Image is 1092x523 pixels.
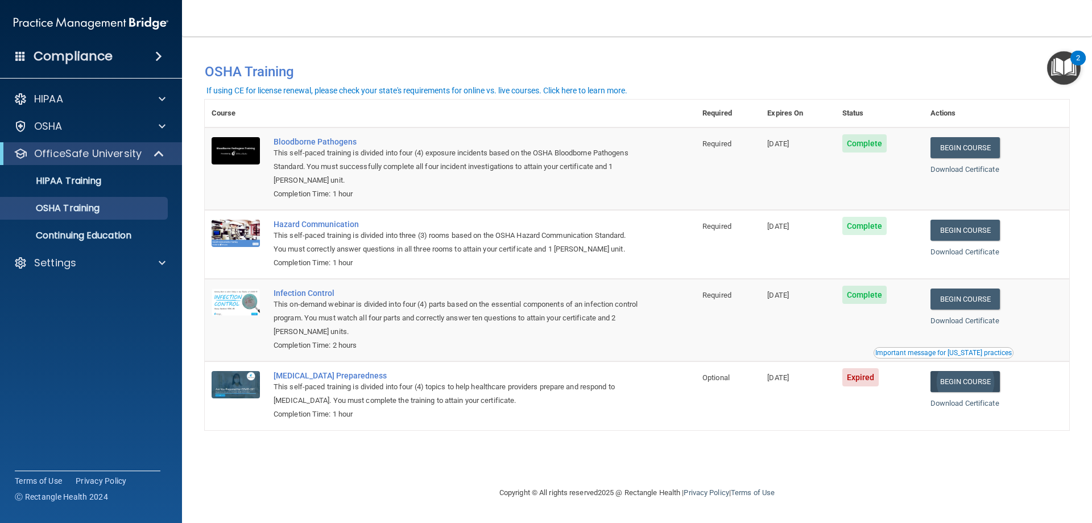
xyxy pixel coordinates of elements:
button: If using CE for license renewal, please check your state's requirements for online vs. live cours... [205,85,629,96]
div: Completion Time: 1 hour [274,256,639,270]
h4: OSHA Training [205,64,1069,80]
p: Settings [34,256,76,270]
div: Completion Time: 2 hours [274,339,639,352]
a: OSHA [14,120,166,133]
p: OfficeSafe University [34,147,142,160]
th: Actions [924,100,1069,127]
th: Course [205,100,267,127]
p: OSHA Training [7,203,100,214]
p: HIPAA Training [7,175,101,187]
div: This self-paced training is divided into four (4) exposure incidents based on the OSHA Bloodborne... [274,146,639,187]
p: HIPAA [34,92,63,106]
span: Optional [702,373,730,382]
a: Privacy Policy [76,475,127,487]
a: [MEDICAL_DATA] Preparedness [274,371,639,380]
a: OfficeSafe University [14,147,165,160]
div: Important message for [US_STATE] practices [875,349,1012,356]
a: Bloodborne Pathogens [274,137,639,146]
a: Settings [14,256,166,270]
button: Open Resource Center, 2 new notifications [1047,51,1081,85]
span: [DATE] [767,139,789,148]
a: Download Certificate [930,399,999,407]
span: Complete [842,217,887,235]
p: OSHA [34,120,63,133]
p: Continuing Education [7,230,163,241]
a: Begin Course [930,289,1000,310]
div: This self-paced training is divided into three (3) rooms based on the OSHA Hazard Communication S... [274,229,639,256]
a: Privacy Policy [684,488,729,497]
span: [DATE] [767,291,789,299]
th: Expires On [760,100,835,127]
span: Complete [842,134,887,153]
a: Terms of Use [731,488,775,497]
a: Terms of Use [15,475,62,487]
a: Begin Course [930,220,1000,241]
th: Status [835,100,924,127]
span: Complete [842,286,887,304]
div: This on-demand webinar is divided into four (4) parts based on the essential components of an inf... [274,298,639,339]
a: Begin Course [930,137,1000,158]
div: This self-paced training is divided into four (4) topics to help healthcare providers prepare and... [274,380,639,407]
span: [DATE] [767,373,789,382]
div: If using CE for license renewal, please check your state's requirements for online vs. live cours... [206,87,627,94]
iframe: Drift Widget Chat Controller [895,442,1078,488]
img: PMB logo [14,12,168,35]
span: [DATE] [767,222,789,230]
div: 2 [1076,58,1080,73]
span: Expired [842,368,879,386]
div: Completion Time: 1 hour [274,187,639,201]
a: Infection Control [274,289,639,298]
a: Download Certificate [930,165,999,174]
a: Begin Course [930,371,1000,392]
div: Completion Time: 1 hour [274,407,639,421]
span: Required [702,222,731,230]
th: Required [696,100,760,127]
div: Copyright © All rights reserved 2025 @ Rectangle Health | | [429,475,845,511]
a: Download Certificate [930,316,999,325]
a: Hazard Communication [274,220,639,229]
a: HIPAA [14,92,166,106]
a: Download Certificate [930,248,999,256]
span: Required [702,139,731,148]
h4: Compliance [34,48,113,64]
span: Ⓒ Rectangle Health 2024 [15,491,108,503]
button: Read this if you are a dental practitioner in the state of CA [874,347,1014,359]
span: Required [702,291,731,299]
